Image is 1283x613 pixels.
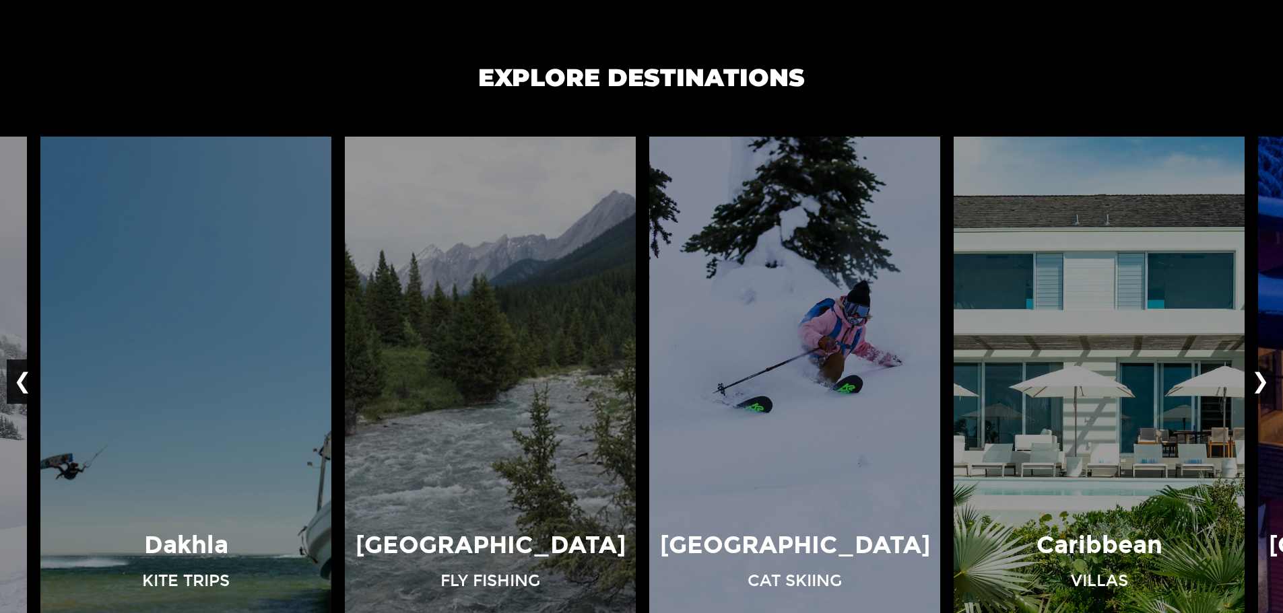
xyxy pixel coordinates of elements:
[1245,359,1276,404] button: ❯
[356,528,626,563] p: [GEOGRAPHIC_DATA]
[660,528,930,563] p: [GEOGRAPHIC_DATA]
[1071,569,1128,592] p: Villas
[7,359,38,404] button: ❮
[144,528,228,563] p: Dakhla
[142,569,230,592] p: Kite Trips
[440,569,540,592] p: Fly Fishing
[748,569,842,592] p: Cat Skiing
[1037,528,1162,563] p: Caribbean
